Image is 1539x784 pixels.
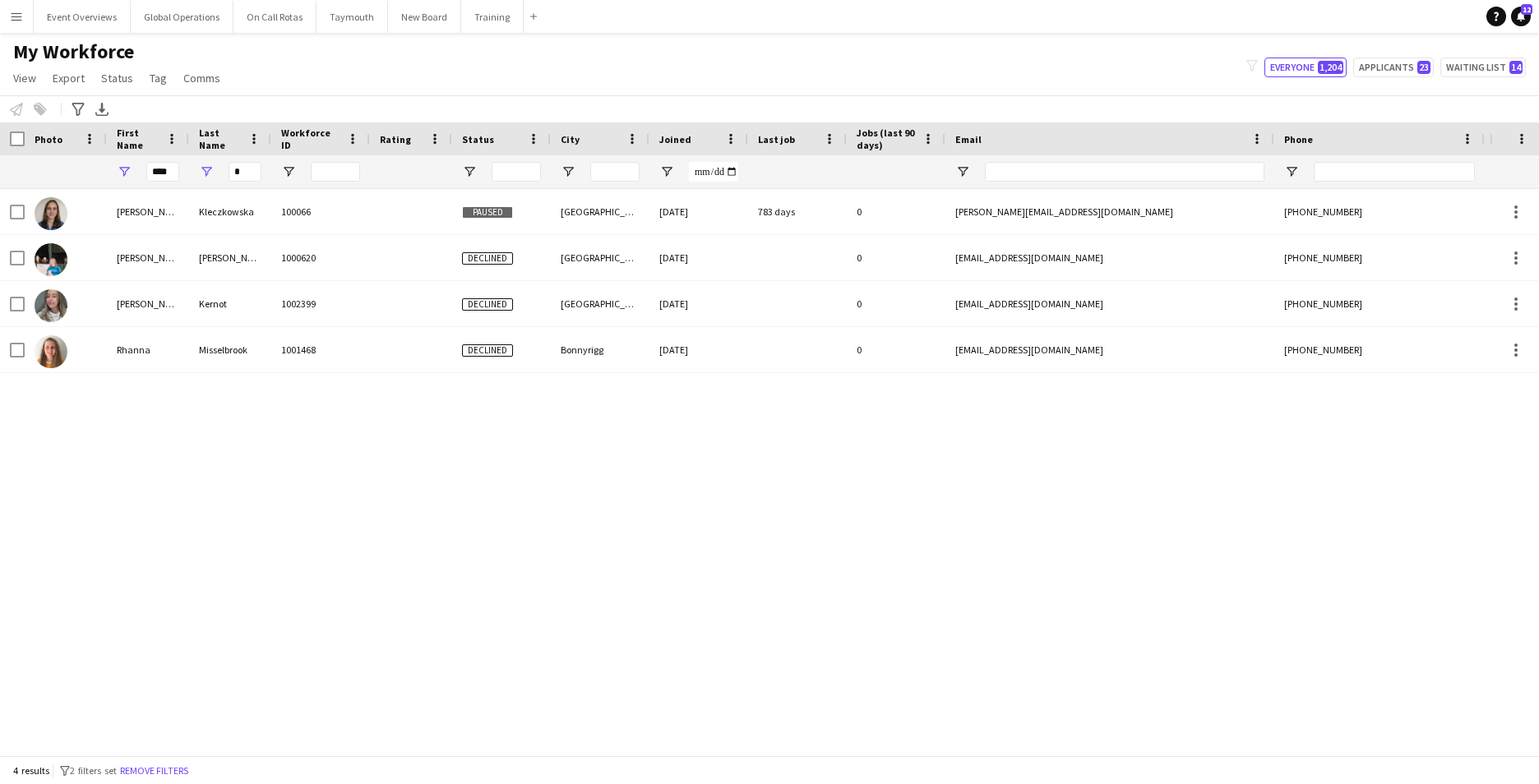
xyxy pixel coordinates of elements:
app-action-btn: Advanced filters [68,99,88,119]
div: 0 [847,327,945,372]
span: 12 [1521,4,1532,15]
div: [PHONE_NUMBER] [1274,189,1485,234]
div: [DATE] [649,281,748,326]
input: Workforce ID Filter Input [311,162,360,182]
div: [DATE] [649,327,748,372]
div: [DATE] [649,189,748,234]
a: Tag [143,67,173,89]
a: View [7,67,43,89]
span: Comms [183,71,220,85]
button: On Call Rotas [233,1,317,33]
div: Kernot [189,281,271,326]
div: 100066 [271,189,370,234]
input: Status Filter Input [492,162,541,182]
span: My Workforce [13,39,134,64]
a: Status [95,67,140,89]
span: 14 [1509,61,1523,74]
span: Rating [380,133,411,145]
div: [EMAIL_ADDRESS][DOMAIN_NAME] [945,235,1274,280]
button: Open Filter Menu [199,164,214,179]
button: Open Filter Menu [281,164,296,179]
div: Kleczkowska [189,189,271,234]
div: [EMAIL_ADDRESS][DOMAIN_NAME] [945,281,1274,326]
div: [PERSON_NAME] [107,235,189,280]
div: [PERSON_NAME] [189,235,271,280]
span: Export [53,71,85,85]
input: Email Filter Input [985,162,1264,182]
div: 783 days [748,189,847,234]
img: Hannah Kernot [35,289,67,322]
div: 1000620 [271,235,370,280]
button: Open Filter Menu [955,164,970,179]
input: Joined Filter Input [689,162,738,182]
input: Last Name Filter Input [229,162,261,182]
button: Training [461,1,524,33]
button: Everyone1,204 [1264,58,1347,77]
span: Declined [462,344,513,357]
button: Waiting list14 [1440,58,1526,77]
div: [PERSON_NAME] [107,189,189,234]
input: City Filter Input [590,162,640,182]
span: Email [955,133,982,145]
span: Declined [462,298,513,311]
button: Global Operations [131,1,233,33]
div: Rhanna [107,327,189,372]
div: [DATE] [649,235,748,280]
div: [GEOGRAPHIC_DATA] [551,281,649,326]
button: New Board [388,1,461,33]
div: [EMAIL_ADDRESS][DOMAIN_NAME] [945,327,1274,372]
span: First Name [117,127,159,151]
div: Bonnyrigg [551,327,649,372]
span: City [561,133,580,145]
input: Phone Filter Input [1314,162,1475,182]
input: First Name Filter Input [146,162,179,182]
div: 0 [847,235,945,280]
img: Hannah Kaufmann Wolfe [35,243,67,276]
button: Remove filters [117,762,192,780]
span: Declined [462,252,513,265]
span: Last job [758,133,795,145]
div: [PHONE_NUMBER] [1274,235,1485,280]
button: Taymouth [317,1,388,33]
span: Paused [462,206,513,219]
div: [PERSON_NAME] [107,281,189,326]
span: Phone [1284,133,1313,145]
div: 0 [847,189,945,234]
span: 2 filters set [70,764,117,777]
img: Rhanna Misselbrook [35,335,67,368]
div: [GEOGRAPHIC_DATA] [551,235,649,280]
span: Status [462,133,494,145]
span: 1,204 [1318,61,1343,74]
span: Workforce ID [281,127,340,151]
a: 12 [1511,7,1531,26]
button: Open Filter Menu [1284,164,1299,179]
div: 0 [847,281,945,326]
div: [PHONE_NUMBER] [1274,281,1485,326]
button: Open Filter Menu [462,164,477,179]
app-action-btn: Export XLSX [92,99,112,119]
span: Status [101,71,133,85]
span: Tag [150,71,167,85]
button: Open Filter Menu [561,164,575,179]
div: Misselbrook [189,327,271,372]
a: Comms [177,67,227,89]
span: Last Name [199,127,242,151]
span: 23 [1417,61,1430,74]
div: [GEOGRAPHIC_DATA] [551,189,649,234]
span: Jobs (last 90 days) [857,127,916,151]
div: [PERSON_NAME][EMAIL_ADDRESS][DOMAIN_NAME] [945,189,1274,234]
button: Open Filter Menu [659,164,674,179]
div: [PHONE_NUMBER] [1274,327,1485,372]
a: Export [46,67,91,89]
div: 1001468 [271,327,370,372]
button: Event Overviews [34,1,131,33]
button: Applicants23 [1353,58,1434,77]
div: 1002399 [271,281,370,326]
span: Joined [659,133,691,145]
span: Photo [35,133,62,145]
span: View [13,71,36,85]
img: Hanna Kleczkowska [35,197,67,230]
button: Open Filter Menu [117,164,132,179]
